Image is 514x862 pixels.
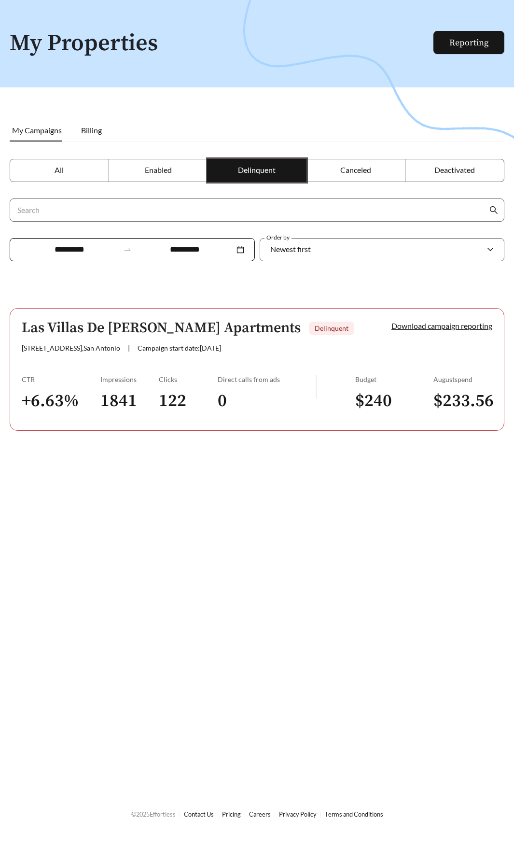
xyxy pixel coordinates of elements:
[433,390,492,412] h3: $ 233.56
[10,31,443,57] h1: My Properties
[123,245,132,254] span: to
[81,126,102,135] span: Billing
[12,126,62,135] span: My Campaigns
[270,244,311,254] span: Newest first
[123,245,132,254] span: swap-right
[218,375,316,383] div: Direct calls from ads
[159,375,218,383] div: Clicks
[238,165,276,174] span: Delinquent
[315,324,348,332] span: Delinquent
[128,344,130,352] span: |
[355,375,434,383] div: Budget
[433,31,504,54] button: Reporting
[10,308,504,431] a: Las Villas De [PERSON_NAME] ApartmentsDelinquent[STREET_ADDRESS],San Antonio|Campaign start date:...
[100,390,159,412] h3: 1841
[489,206,498,214] span: search
[159,390,218,412] h3: 122
[22,375,100,383] div: CTR
[145,165,172,174] span: Enabled
[434,165,475,174] span: Deactivated
[22,344,120,352] span: [STREET_ADDRESS] , San Antonio
[391,321,492,330] a: Download campaign reporting
[22,320,301,336] h5: Las Villas De [PERSON_NAME] Apartments
[218,390,316,412] h3: 0
[100,375,159,383] div: Impressions
[138,344,221,352] span: Campaign start date: [DATE]
[340,165,371,174] span: Canceled
[55,165,64,174] span: All
[22,390,100,412] h3: + 6.63 %
[316,375,317,398] img: line
[449,37,488,48] a: Reporting
[433,375,492,383] div: August spend
[355,390,434,412] h3: $ 240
